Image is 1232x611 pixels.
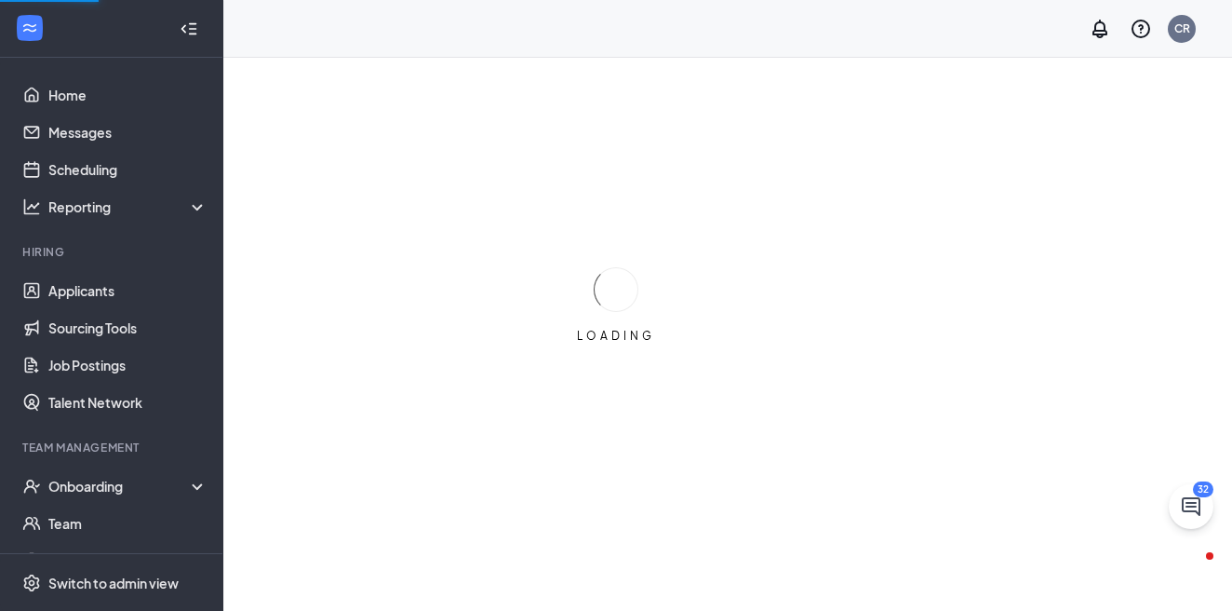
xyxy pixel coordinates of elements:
svg: Analysis [22,197,41,216]
a: Applicants [48,272,208,309]
a: Team [48,505,208,542]
a: Scheduling [48,151,208,188]
button: ChatActive [1169,484,1213,529]
div: Team Management [22,440,204,455]
div: Hiring [22,244,204,260]
a: Messages [48,114,208,151]
iframe: Intercom live chat [1169,548,1213,592]
a: DocumentsCrown [48,542,208,579]
div: Switch to admin view [48,574,179,592]
svg: WorkstreamLogo [20,19,39,37]
svg: QuestionInfo [1130,18,1152,40]
a: Home [48,76,208,114]
div: CR [1174,20,1190,36]
svg: ChatActive [1180,496,1202,518]
a: Sourcing Tools [48,309,208,346]
div: LOADING [569,328,663,344]
div: Onboarding [48,477,192,496]
svg: Settings [22,574,41,592]
a: Job Postings [48,346,208,384]
div: Reporting [48,197,208,216]
div: 32 [1193,482,1213,497]
svg: UserCheck [22,477,41,496]
a: Talent Network [48,384,208,421]
svg: Notifications [1089,18,1111,40]
svg: Collapse [180,20,198,38]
